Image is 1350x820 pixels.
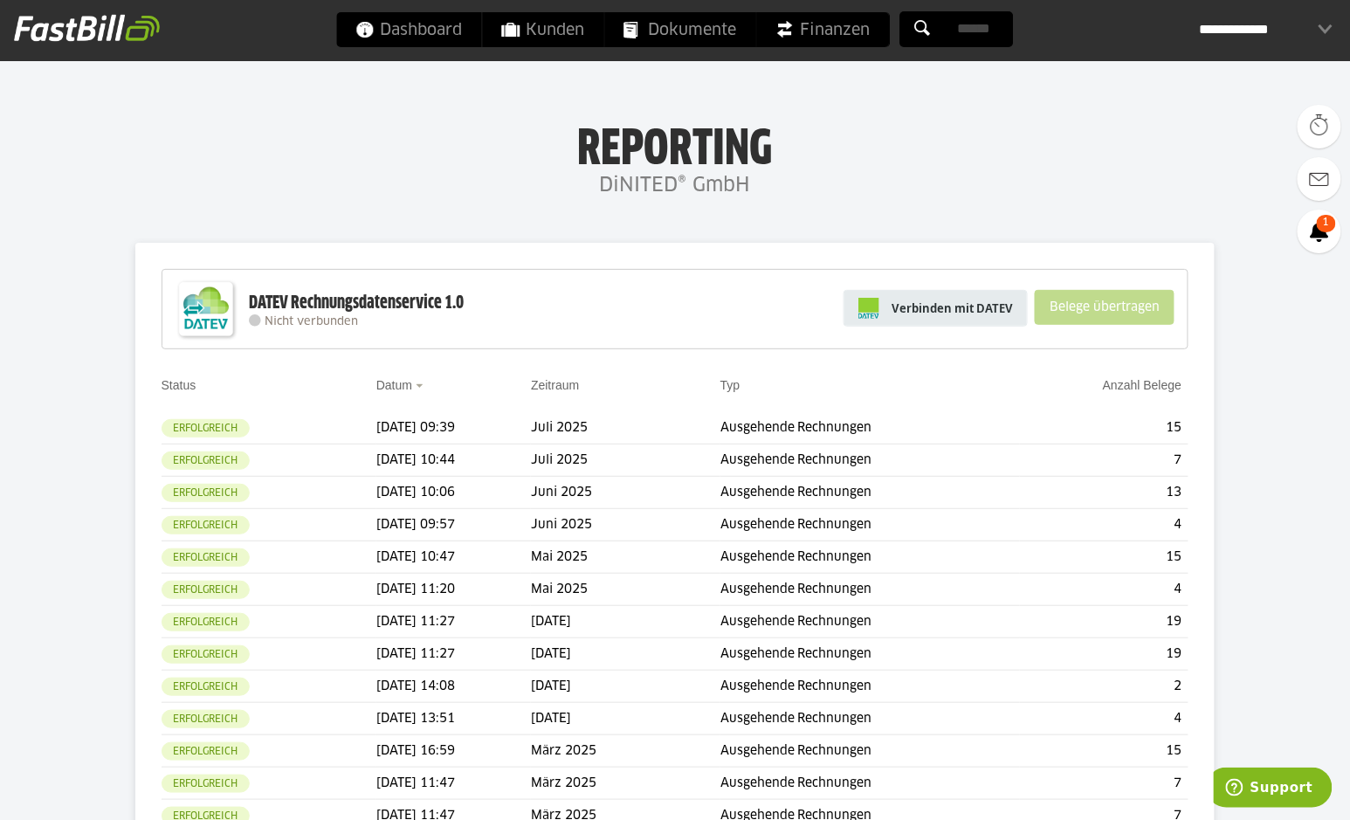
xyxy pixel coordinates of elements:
[337,12,482,47] a: Dashboard
[776,12,871,47] span: Finanzen
[892,300,1013,317] span: Verbinden mit DATEV
[720,703,1020,735] td: Ausgehende Rechnungen
[531,477,720,509] td: Juni 2025
[1020,541,1189,574] td: 15
[1317,215,1336,232] span: 1
[376,671,531,703] td: [DATE] 14:08
[376,638,531,671] td: [DATE] 11:27
[162,775,250,793] sl-badge: Erfolgreich
[162,548,250,567] sl-badge: Erfolgreich
[376,606,531,638] td: [DATE] 11:27
[720,444,1020,477] td: Ausgehende Rechnungen
[720,768,1020,800] td: Ausgehende Rechnungen
[720,378,740,392] a: Typ
[483,12,604,47] a: Kunden
[171,274,241,344] img: DATEV-Datenservice Logo
[1020,509,1189,541] td: 4
[757,12,890,47] a: Finanzen
[624,12,737,47] span: Dokumente
[720,638,1020,671] td: Ausgehende Rechnungen
[1020,768,1189,800] td: 7
[531,703,720,735] td: [DATE]
[605,12,756,47] a: Dokumente
[162,516,250,534] sl-badge: Erfolgreich
[1103,378,1181,392] a: Anzahl Belege
[376,509,531,541] td: [DATE] 09:57
[1020,606,1189,638] td: 19
[162,645,250,664] sl-badge: Erfolgreich
[1020,412,1189,444] td: 15
[531,574,720,606] td: Mai 2025
[1035,290,1174,325] sl-button: Belege übertragen
[162,581,250,599] sl-badge: Erfolgreich
[502,12,585,47] span: Kunden
[720,509,1020,541] td: Ausgehende Rechnungen
[376,703,531,735] td: [DATE] 13:51
[531,412,720,444] td: Juli 2025
[356,12,463,47] span: Dashboard
[376,412,531,444] td: [DATE] 09:39
[531,509,720,541] td: Juni 2025
[376,444,531,477] td: [DATE] 10:44
[162,378,196,392] a: Status
[720,606,1020,638] td: Ausgehende Rechnungen
[376,378,412,392] a: Datum
[175,123,1175,169] h1: Reporting
[162,710,250,728] sl-badge: Erfolgreich
[531,541,720,574] td: Mai 2025
[858,298,879,319] img: pi-datev-logo-farbig-24.svg
[720,735,1020,768] td: Ausgehende Rechnungen
[720,671,1020,703] td: Ausgehende Rechnungen
[1298,210,1341,253] a: 1
[531,638,720,671] td: [DATE]
[720,541,1020,574] td: Ausgehende Rechnungen
[531,735,720,768] td: März 2025
[720,477,1020,509] td: Ausgehende Rechnungen
[720,412,1020,444] td: Ausgehende Rechnungen
[416,384,427,388] img: sort_desc.gif
[162,742,250,761] sl-badge: Erfolgreich
[376,768,531,800] td: [DATE] 11:47
[531,768,720,800] td: März 2025
[1214,768,1333,811] iframe: Öffnet ein Widget, in dem Sie weitere Informationen finden
[1020,477,1189,509] td: 13
[14,14,160,42] img: fastbill_logo_white.png
[1020,671,1189,703] td: 2
[531,444,720,477] td: Juli 2025
[162,419,250,438] sl-badge: Erfolgreich
[531,378,579,392] a: Zeitraum
[1020,735,1189,768] td: 15
[1020,638,1189,671] td: 19
[531,671,720,703] td: [DATE]
[265,316,359,327] span: Nicht verbunden
[376,477,531,509] td: [DATE] 10:06
[162,484,250,502] sl-badge: Erfolgreich
[376,735,531,768] td: [DATE] 16:59
[162,678,250,696] sl-badge: Erfolgreich
[376,574,531,606] td: [DATE] 11:20
[162,451,250,470] sl-badge: Erfolgreich
[1020,444,1189,477] td: 7
[1020,574,1189,606] td: 4
[376,541,531,574] td: [DATE] 10:47
[531,606,720,638] td: [DATE]
[1020,703,1189,735] td: 4
[250,292,465,314] div: DATEV Rechnungsdatenservice 1.0
[844,290,1028,327] a: Verbinden mit DATEV
[720,574,1020,606] td: Ausgehende Rechnungen
[162,613,250,631] sl-badge: Erfolgreich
